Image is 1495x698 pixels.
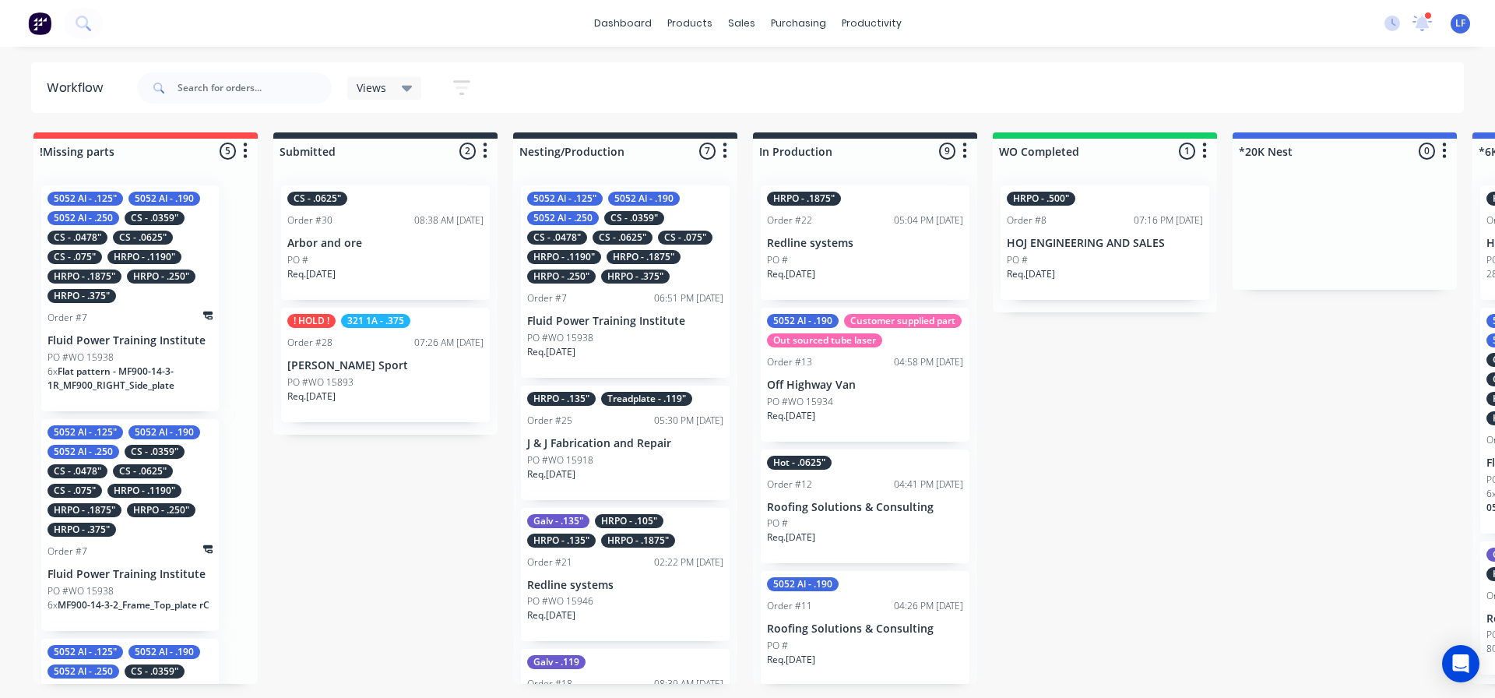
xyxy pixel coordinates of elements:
[287,213,332,227] div: Order #30
[287,237,484,250] p: Arbor and ore
[414,213,484,227] div: 08:38 AM [DATE]
[658,231,712,245] div: CS - .075"
[47,79,111,97] div: Workflow
[47,211,119,225] div: 5052 Al - .250
[47,665,119,679] div: 5052 Al - .250
[761,308,969,442] div: 5052 Al - .190Customer supplied partOut sourced tube laserOrder #1304:58 PM [DATE]Off Highway Van...
[767,639,788,653] p: PO #
[894,355,963,369] div: 04:58 PM [DATE]
[527,291,567,305] div: Order #7
[128,645,200,659] div: 5052 Al - .190
[414,336,484,350] div: 07:26 AM [DATE]
[125,211,185,225] div: CS - .0359"
[287,314,336,328] div: ! HOLD !
[287,192,347,206] div: CS - .0625"
[767,599,812,613] div: Order #11
[527,270,596,284] div: HRPO - .250"
[527,250,601,264] div: HRPO - .1190"
[47,351,114,365] p: PO #WO 15938
[720,12,763,35] div: sales
[767,531,815,545] p: Req. [DATE]
[127,270,195,284] div: HRPO - .250"
[1007,192,1075,206] div: HRPO - .500"
[767,213,812,227] div: Order #22
[767,409,815,423] p: Req. [DATE]
[521,386,730,500] div: HRPO - .135"Treadplate - .119"Order #2505:30 PM [DATE]J & J Fabrication and RepairPO #WO 15918Req...
[607,250,681,264] div: HRPO - .1875"
[1007,213,1046,227] div: Order #8
[767,478,812,492] div: Order #12
[654,414,723,428] div: 05:30 PM [DATE]
[767,577,839,591] div: 5052 Al - .190
[1134,213,1203,227] div: 07:16 PM [DATE]
[47,523,116,537] div: HRPO - .375"
[604,211,664,225] div: CS - .0359"
[654,555,723,569] div: 02:22 PM [DATE]
[287,390,336,404] p: Req. [DATE]
[281,185,490,300] div: CS - .0625"Order #3008:38 AM [DATE]Arbor and orePO #Req.[DATE]
[1001,185,1209,300] div: HRPO - .500"Order #807:16 PM [DATE]HOJ ENGINEERING AND SALESPO #Req.[DATE]
[178,72,332,104] input: Search for orders...
[527,579,723,592] p: Redline systems
[521,185,730,378] div: 5052 Al - .125"5052 Al - .1905052 Al - .250CS - .0359"CS - .0478"CS - .0625"CS - .075"HRPO - .119...
[357,79,386,96] span: Views
[47,231,107,245] div: CS - .0478"
[47,445,119,459] div: 5052 Al - .250
[47,645,123,659] div: 5052 Al - .125"
[767,379,963,392] p: Off Highway Van
[767,516,788,531] p: PO #
[527,655,586,669] div: Galv - .119
[527,231,587,245] div: CS - .0478"
[767,314,839,328] div: 5052 Al - .190
[527,608,575,622] p: Req. [DATE]
[41,419,219,631] div: 5052 Al - .125"5052 Al - .1905052 Al - .250CS - .0359"CS - .0478"CS - .0625"CS - .075"HRPO - .119...
[767,355,812,369] div: Order #13
[767,253,788,267] p: PO #
[287,267,336,281] p: Req. [DATE]
[527,315,723,328] p: Fluid Power Training Institute
[107,250,181,264] div: HRPO - .1190"
[654,291,723,305] div: 06:51 PM [DATE]
[527,534,596,548] div: HRPO - .135"
[1007,267,1055,281] p: Req. [DATE]
[527,345,575,359] p: Req. [DATE]
[767,501,963,514] p: Roofing Solutions & Consulting
[601,270,670,284] div: HRPO - .375"
[593,231,653,245] div: CS - .0625"
[113,231,173,245] div: CS - .0625"
[761,185,969,300] div: HRPO - .1875"Order #2205:04 PM [DATE]Redline systemsPO #Req.[DATE]
[654,677,723,691] div: 08:39 AM [DATE]
[128,425,200,439] div: 5052 Al - .190
[107,484,181,498] div: HRPO - .1190"
[767,622,963,636] p: Roofing Solutions & Consulting
[767,333,882,347] div: Out sourced tube laser
[127,503,195,517] div: HRPO - .250"
[527,437,723,450] p: J & J Fabrication and Repair
[47,503,121,517] div: HRPO - .1875"
[834,12,909,35] div: productivity
[47,334,213,347] p: Fluid Power Training Institute
[47,464,107,478] div: CS - .0478"
[767,395,833,409] p: PO #WO 15934
[527,453,593,467] p: PO #WO 15918
[527,555,572,569] div: Order #21
[527,414,572,428] div: Order #25
[341,314,410,328] div: 321 1A - .375
[41,185,219,411] div: 5052 Al - .125"5052 Al - .1905052 Al - .250CS - .0359"CS - .0478"CS - .0625"CS - .075"HRPO - .119...
[601,534,675,548] div: HRPO - .1875"
[527,331,593,345] p: PO #WO 15938
[761,571,969,686] div: 5052 Al - .190Order #1104:26 PM [DATE]Roofing Solutions & ConsultingPO #Req.[DATE]
[125,665,185,679] div: CS - .0359"
[1455,16,1465,30] span: LF
[47,250,102,264] div: CS - .075"
[47,584,114,598] p: PO #WO 15938
[527,467,575,481] p: Req. [DATE]
[287,359,484,372] p: [PERSON_NAME] Sport
[527,392,596,406] div: HRPO - .135"
[595,514,663,528] div: HRPO - .105"
[287,336,332,350] div: Order #28
[1007,237,1203,250] p: HOJ ENGINEERING AND SALES
[287,375,354,390] p: PO #WO 15893
[608,192,680,206] div: 5052 Al - .190
[601,392,692,406] div: Treadplate - .119"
